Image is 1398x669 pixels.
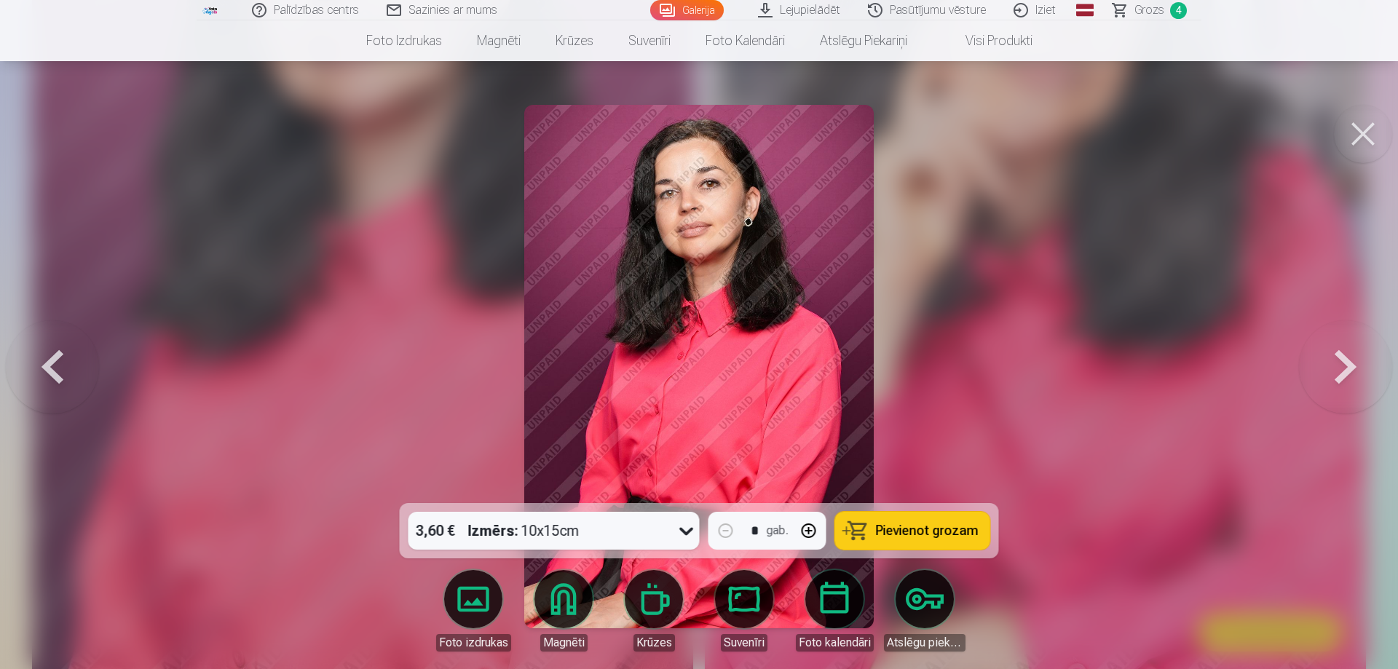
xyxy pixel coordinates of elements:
[925,20,1050,61] a: Visi produkti
[767,522,789,539] div: gab.
[202,6,218,15] img: /fa1
[540,634,588,652] div: Magnēti
[633,634,675,652] div: Krūzes
[1170,2,1187,19] span: 4
[688,20,802,61] a: Foto kalendāri
[796,634,874,652] div: Foto kalendāri
[613,570,695,652] a: Krūzes
[349,20,459,61] a: Foto izdrukas
[802,20,925,61] a: Atslēgu piekariņi
[468,512,580,550] div: 10x15cm
[1134,1,1164,19] span: Grozs
[703,570,785,652] a: Suvenīri
[538,20,611,61] a: Krūzes
[884,570,965,652] a: Atslēgu piekariņi
[876,524,979,537] span: Pievienot grozam
[459,20,538,61] a: Magnēti
[468,520,518,541] strong: Izmērs :
[884,634,965,652] div: Atslēgu piekariņi
[433,570,514,652] a: Foto izdrukas
[611,20,688,61] a: Suvenīri
[408,512,462,550] div: 3,60 €
[436,634,511,652] div: Foto izdrukas
[721,634,767,652] div: Suvenīri
[835,512,990,550] button: Pievienot grozam
[523,570,604,652] a: Magnēti
[794,570,875,652] a: Foto kalendāri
